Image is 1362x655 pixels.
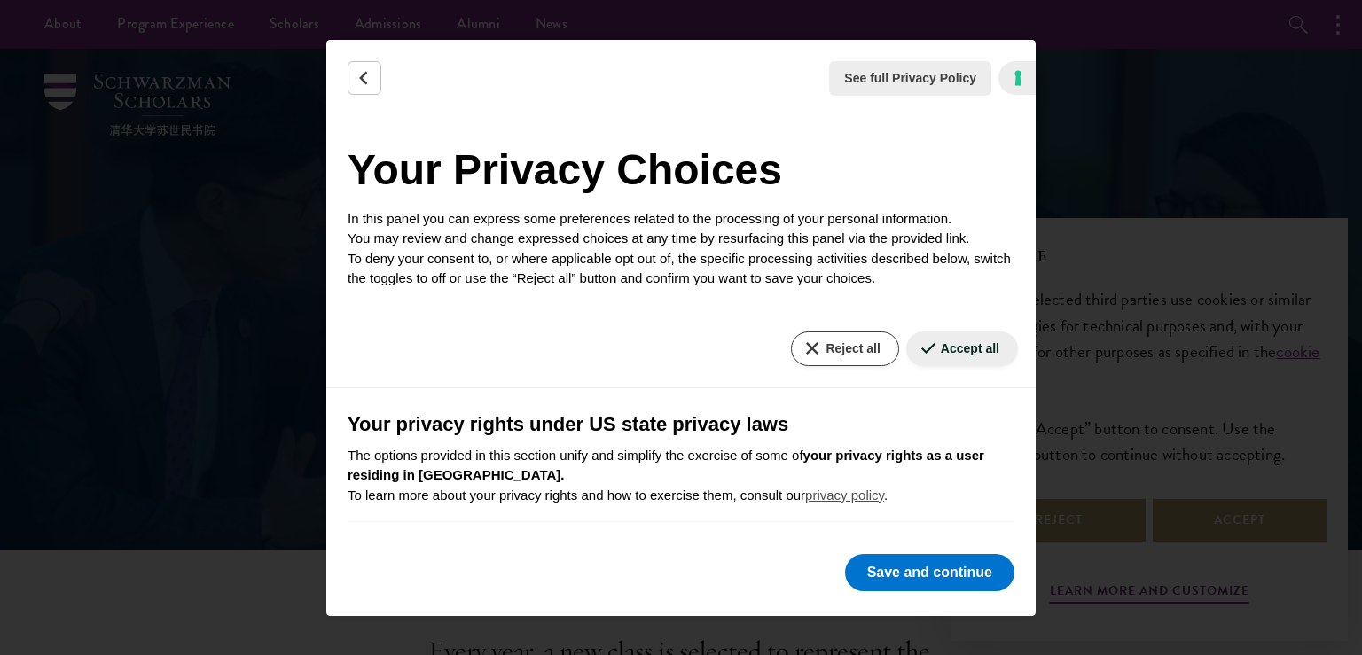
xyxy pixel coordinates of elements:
[845,554,1014,591] button: Save and continue
[998,61,1036,95] a: iubenda - Cookie Policy and Cookie Compliance Management
[348,448,984,483] b: your privacy rights as a user residing in [GEOGRAPHIC_DATA].
[791,331,898,366] button: Reject all
[906,331,1018,366] button: Accept all
[348,61,381,95] button: Back
[348,209,1014,289] p: In this panel you can express some preferences related to the processing of your personal informa...
[348,138,1014,202] h2: Your Privacy Choices
[805,487,884,503] a: privacy policy
[348,409,1014,439] h3: Your privacy rights under US state privacy laws
[348,446,1014,506] p: The options provided in this section unify and simplify the exercise of some of To learn more abo...
[844,69,976,88] span: See full Privacy Policy
[829,61,991,96] button: See full Privacy Policy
